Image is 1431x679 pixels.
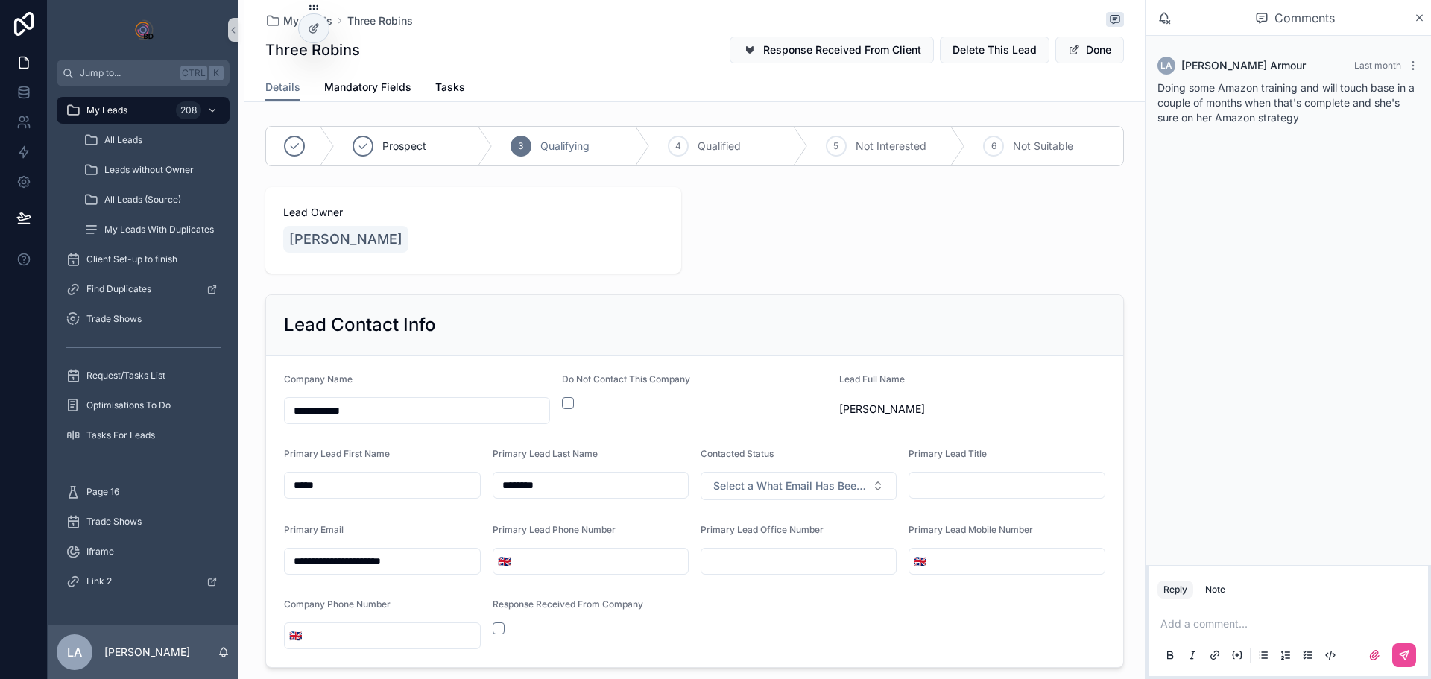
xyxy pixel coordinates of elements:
a: Request/Tasks List [57,362,230,389]
span: Primary Lead First Name [284,448,390,459]
a: [PERSON_NAME] [283,226,408,253]
span: All Leads [104,134,142,146]
a: Link 2 [57,568,230,595]
button: Reply [1157,581,1193,599]
span: Page 16 [86,486,119,498]
a: Three Robins [347,13,413,28]
span: 6 [991,140,996,152]
span: Tasks [435,80,465,95]
a: Client Set-up to finish [57,246,230,273]
span: Tasks For Leads [86,429,155,441]
span: Ctrl [180,66,207,80]
span: Trade Shows [86,313,142,325]
div: scrollable content [48,86,238,614]
button: Select Button [285,622,306,649]
span: [PERSON_NAME] [839,402,1105,417]
span: Last month [1354,60,1401,71]
span: Iframe [86,546,114,558]
span: All Leads (Source) [104,194,181,206]
span: Comments [1274,9,1335,27]
span: LA [1160,60,1172,72]
span: Not Suitable [1013,139,1073,154]
a: Tasks [435,74,465,104]
a: Iframe [57,538,230,565]
span: Prospect [382,139,426,154]
a: Tasks For Leads [57,422,230,449]
span: 4 [675,140,681,152]
a: Details [265,74,300,102]
button: Response Received From Client [730,37,934,63]
span: Response Received From Company [493,599,643,610]
span: My Leads With Duplicates [104,224,214,236]
span: Primary Lead Title [909,448,987,459]
span: Client Set-up to finish [86,253,177,265]
span: LA [67,643,82,661]
a: Trade Shows [57,306,230,332]
button: Select Button [493,548,515,575]
span: Company Name [284,373,353,385]
p: [PERSON_NAME] [104,645,190,660]
img: App logo [131,18,155,42]
a: My Leads With Duplicates [75,216,230,243]
span: Qualified [698,139,741,154]
span: [PERSON_NAME] Armour [1181,58,1306,73]
span: Primary Lead Mobile Number [909,524,1033,535]
span: [PERSON_NAME] [289,229,402,250]
span: Link 2 [86,575,112,587]
button: Select Button [701,472,897,500]
a: Leads without Owner [75,157,230,183]
button: Done [1055,37,1124,63]
button: Select Button [909,548,931,575]
a: Find Duplicates [57,276,230,303]
span: Details [265,80,300,95]
span: My Leads [86,104,127,116]
span: Primary Email [284,524,344,535]
button: Jump to...CtrlK [57,60,230,86]
span: Jump to... [80,67,174,79]
span: 5 [833,140,838,152]
span: Qualifying [540,139,590,154]
span: K [210,67,222,79]
span: Doing some Amazon training and will touch base in a couple of months when that's complete and she... [1157,81,1415,124]
span: Contacted Status [701,448,774,459]
span: Optimisations To Do [86,399,171,411]
span: Primary Lead Last Name [493,448,598,459]
span: Response Received From Client [763,42,921,57]
span: Delete This Lead [953,42,1037,57]
span: Leads without Owner [104,164,194,176]
span: Mandatory Fields [324,80,411,95]
span: 🇬🇧 [289,628,302,643]
span: Primary Lead Office Number [701,524,824,535]
a: All Leads [75,127,230,154]
h1: Three Robins [265,40,360,60]
a: My Leads208 [57,97,230,124]
a: Page 16 [57,479,230,505]
a: Mandatory Fields [324,74,411,104]
a: Optimisations To Do [57,392,230,419]
span: 3 [518,140,523,152]
span: Trade Shows [86,516,142,528]
span: Request/Tasks List [86,370,165,382]
button: Note [1199,581,1231,599]
span: Select a What Email Has Been Sent? [713,479,866,493]
span: 🇬🇧 [914,554,926,569]
span: Company Phone Number [284,599,391,610]
span: Primary Lead Phone Number [493,524,616,535]
span: 🇬🇧 [498,554,511,569]
span: My Leads [283,13,332,28]
a: My Leads [265,13,332,28]
a: Trade Shows [57,508,230,535]
h2: Lead Contact Info [284,313,436,337]
a: All Leads (Source) [75,186,230,213]
span: Not Interested [856,139,926,154]
span: Lead Owner [283,205,663,220]
div: 208 [176,101,201,119]
button: Delete This Lead [940,37,1049,63]
span: Find Duplicates [86,283,151,295]
div: Note [1205,584,1225,596]
span: Do Not Contact This Company [562,373,690,385]
span: Lead Full Name [839,373,905,385]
